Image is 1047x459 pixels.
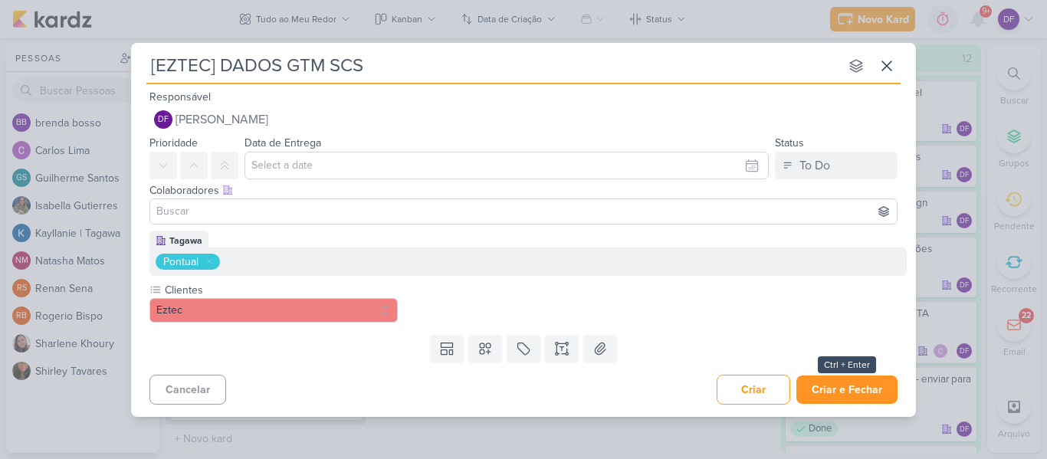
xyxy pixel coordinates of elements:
label: Status [775,136,804,149]
button: Cancelar [149,375,226,405]
input: Kard Sem Título [146,52,839,80]
div: Ctrl + Enter [818,356,876,373]
span: [PERSON_NAME] [176,110,268,129]
button: To Do [775,152,898,179]
label: Clientes [163,282,398,298]
input: Buscar [153,202,894,221]
button: Criar [717,375,790,405]
label: Data de Entrega [245,136,321,149]
button: DF [PERSON_NAME] [149,106,898,133]
p: DF [158,116,169,124]
button: Criar e Fechar [796,375,898,404]
div: Diego Freitas [154,110,172,129]
input: Select a date [245,152,769,179]
label: Responsável [149,90,211,103]
div: Tagawa [169,234,202,248]
div: Colaboradores [149,182,898,198]
div: To Do [799,156,830,175]
button: Eztec [149,298,398,323]
label: Prioridade [149,136,198,149]
div: Pontual [163,254,199,270]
